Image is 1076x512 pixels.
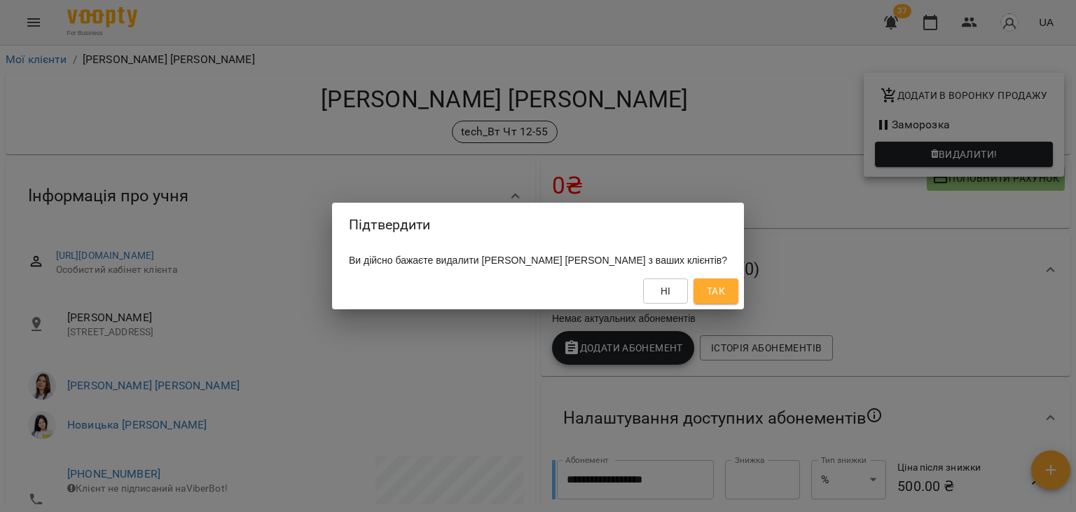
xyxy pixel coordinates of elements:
span: Ні [661,283,671,299]
div: Ви дійсно бажаєте видалити [PERSON_NAME] [PERSON_NAME] з ваших клієнтів? [332,248,744,273]
span: Так [707,283,725,299]
h2: Підтвердити [349,214,727,236]
button: Ні [643,278,688,304]
button: Так [694,278,738,304]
